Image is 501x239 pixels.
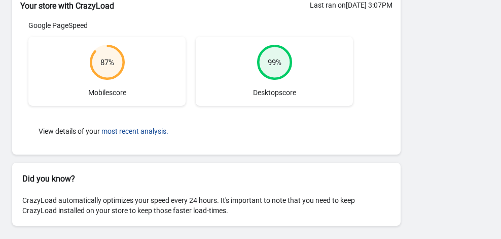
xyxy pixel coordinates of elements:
div: CrazyLoad automatically optimizes your speed every 24 hours. It's important to note that you need... [12,185,401,226]
div: Desktop score [196,37,353,106]
h2: Did you know? [22,173,390,185]
div: 99 % [268,57,281,68]
div: 87 % [100,57,114,68]
div: Google PageSpeed [28,20,353,31]
button: most recent analysis. [101,127,168,135]
div: View details of your [28,116,353,146]
div: Mobile score [28,37,186,106]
